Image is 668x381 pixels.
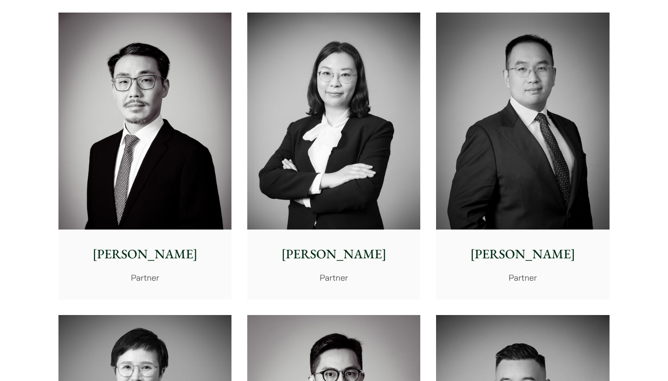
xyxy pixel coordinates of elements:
a: [PERSON_NAME] Partner [58,13,231,300]
p: [PERSON_NAME] [443,244,602,264]
p: Partner [66,271,224,284]
a: [PERSON_NAME] Partner [436,13,609,300]
p: Partner [255,271,413,284]
a: [PERSON_NAME] Partner [247,13,420,300]
p: Partner [443,271,602,284]
p: [PERSON_NAME] [66,244,224,264]
p: [PERSON_NAME] [255,244,413,264]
